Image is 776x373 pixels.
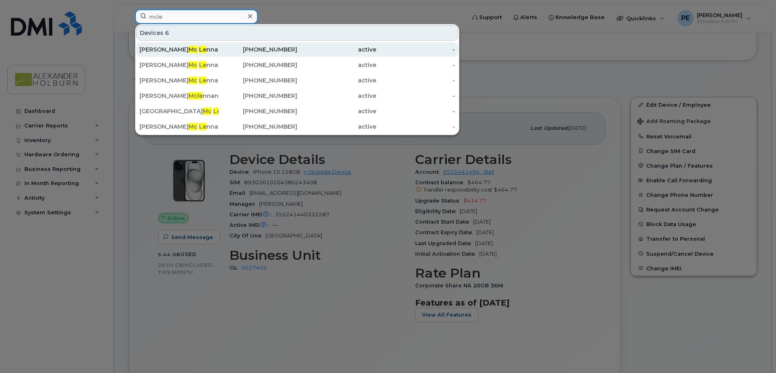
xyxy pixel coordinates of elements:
[189,123,197,130] span: Mc
[189,46,197,53] span: Mc
[297,92,376,100] div: active
[136,58,458,72] a: [PERSON_NAME]Mc Lennan[PHONE_NUMBER]active-
[376,123,455,131] div: -
[189,77,197,84] span: Mc
[189,61,197,69] span: Mc
[165,29,169,37] span: 6
[199,61,206,69] span: Le
[219,92,298,100] div: [PHONE_NUMBER]
[135,9,258,24] input: Find something...
[219,76,298,84] div: [PHONE_NUMBER]
[219,107,298,115] div: [PHONE_NUMBER]
[297,107,376,115] div: active
[376,107,455,115] div: -
[136,104,458,119] a: [GEOGRAPHIC_DATA]Mc Lennan[PHONE_NUMBER]active-
[219,45,298,54] div: [PHONE_NUMBER]
[297,45,376,54] div: active
[376,61,455,69] div: -
[297,76,376,84] div: active
[139,76,219,84] div: [PERSON_NAME] nnan
[136,119,458,134] a: [PERSON_NAME]Mc Lennan[PHONE_NUMBER]active-
[139,123,219,131] div: [PERSON_NAME] nnan
[139,61,219,69] div: [PERSON_NAME] nnan
[376,76,455,84] div: -
[136,73,458,88] a: [PERSON_NAME]Mc Lennan[PHONE_NUMBER]active-
[189,92,203,99] span: Mcle
[203,108,212,115] span: Mc
[139,45,219,54] div: [PERSON_NAME] nnan
[297,123,376,131] div: active
[136,25,458,41] div: Devices
[376,45,455,54] div: -
[139,92,219,100] div: [PERSON_NAME] nnan
[297,61,376,69] div: active
[136,88,458,103] a: [PERSON_NAME]Mclennan[PHONE_NUMBER]active-
[199,123,206,130] span: Le
[136,42,458,57] a: [PERSON_NAME]Mc Lennan[PHONE_NUMBER]active-
[199,46,206,53] span: Le
[219,123,298,131] div: [PHONE_NUMBER]
[213,108,221,115] span: Le
[199,77,206,84] span: Le
[376,92,455,100] div: -
[219,61,298,69] div: [PHONE_NUMBER]
[139,107,219,115] div: [GEOGRAPHIC_DATA] nnan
